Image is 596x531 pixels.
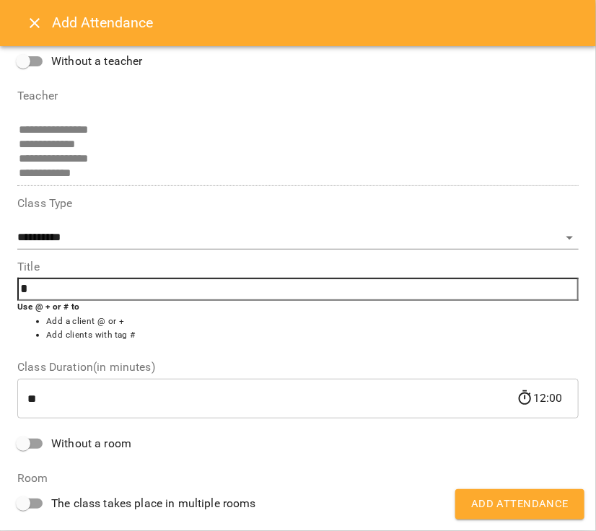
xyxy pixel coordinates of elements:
[471,495,569,514] span: Add Attendance
[17,361,579,373] label: Class Duration(in minutes)
[46,315,579,329] li: Add a client @ or +
[51,53,143,70] span: Without a teacher
[17,261,579,273] label: Title
[17,473,579,484] label: Room
[17,198,579,209] label: Class Type
[46,328,579,343] li: Add clients with tag #
[17,6,52,40] button: Close
[17,302,80,312] b: Use @ + or # to
[52,12,579,34] h6: Add Attendance
[17,90,579,102] label: Teacher
[51,495,256,512] span: The class takes place in multiple rooms
[51,435,131,452] span: Without a room
[455,489,584,519] button: Add Attendance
